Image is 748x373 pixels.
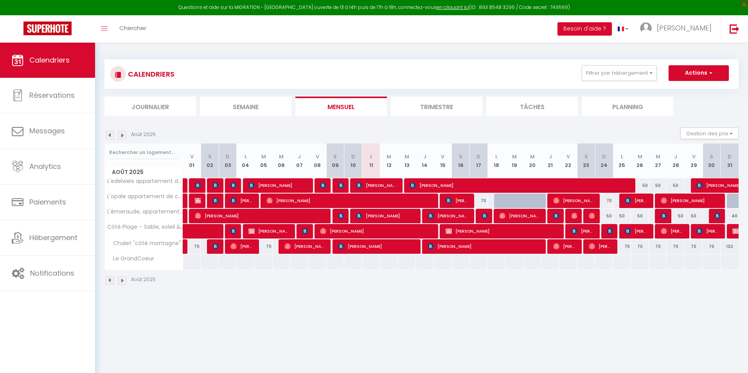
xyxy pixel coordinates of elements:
[255,143,273,178] th: 05
[380,143,398,178] th: 12
[557,22,612,36] button: Besoin d'aide ?
[553,193,594,208] span: [PERSON_NAME]
[351,153,355,160] abbr: D
[437,4,469,11] a: en cliquant ici
[338,178,344,193] span: [PERSON_NAME]
[703,239,721,254] div: 70
[201,143,219,178] th: 02
[434,143,452,178] th: 15
[106,239,183,248] span: Chalet "côté montagne"
[195,208,324,223] span: [PERSON_NAME]
[613,239,631,254] div: 70
[595,209,613,223] div: 50
[105,167,183,178] span: Août 2025
[667,178,685,193] div: 50
[295,97,387,116] li: Mensuel
[680,127,739,139] button: Gestion des prix
[230,224,236,239] span: [PERSON_NAME]
[356,178,397,193] span: [PERSON_NAME]
[495,153,498,160] abbr: L
[446,224,557,239] span: [PERSON_NAME]
[696,224,720,239] span: [PERSON_NAME]
[692,153,696,160] abbr: V
[190,153,194,160] abbr: V
[245,153,247,160] abbr: L
[667,143,685,178] th: 28
[621,153,623,160] abbr: L
[589,208,595,223] span: [PERSON_NAME]
[571,208,577,223] span: [PERSON_NAME]
[549,153,552,160] abbr: J
[685,239,703,254] div: 70
[248,224,289,239] span: [PERSON_NAME]
[631,143,649,178] th: 26
[106,224,184,230] span: Côté Plage – Sable, soleil & sieste à 100m
[266,193,431,208] span: [PERSON_NAME]
[661,208,667,223] span: [PERSON_NAME]
[29,126,65,136] span: Messages
[595,194,613,208] div: 70
[230,193,254,208] span: [PERSON_NAME]
[261,153,266,160] abbr: M
[131,276,156,283] p: Août 2025
[290,143,308,178] th: 07
[640,22,652,34] img: ...
[685,143,703,178] th: 29
[212,193,218,208] span: [PERSON_NAME]
[255,239,273,254] div: 70
[625,193,648,208] span: [PERSON_NAME]
[582,97,673,116] li: Planning
[29,197,66,207] span: Paiements
[661,224,684,239] span: [PERSON_NAME]
[721,143,739,178] th: 31
[728,153,732,160] abbr: D
[625,224,648,239] span: [PERSON_NAME]
[667,239,685,254] div: 70
[298,153,301,160] abbr: J
[553,208,559,223] span: [PERSON_NAME]
[248,178,307,193] span: [PERSON_NAME]
[362,143,380,178] th: 11
[631,178,649,193] div: 50
[631,209,649,223] div: 50
[657,23,712,33] span: [PERSON_NAME]
[302,224,308,239] span: [PERSON_NAME]
[714,208,720,223] span: Seb Pribetich
[486,97,578,116] li: Tâches
[721,239,739,254] div: 132
[459,153,462,160] abbr: S
[106,178,184,184] span: L'edelweis appartement de charme à bourg d'oisans
[669,65,729,81] button: Actions
[195,193,201,208] span: [PERSON_NAME]
[338,239,414,254] span: [PERSON_NAME]
[607,224,613,239] span: [PERSON_NAME]
[23,22,72,35] img: Super Booking
[649,143,667,178] th: 27
[416,143,434,178] th: 14
[356,208,415,223] span: [PERSON_NAME]
[613,209,631,223] div: 50
[273,143,291,178] th: 06
[237,143,255,178] th: 04
[30,268,74,278] span: Notifications
[344,143,362,178] th: 10
[183,143,201,178] th: 01
[106,209,184,215] span: L'émeraude, appartement de charme à [GEOGRAPHIC_DATA]
[230,239,254,254] span: [PERSON_NAME]
[391,97,482,116] li: Trimestre
[482,208,487,223] span: [PERSON_NAME]
[441,153,444,160] abbr: V
[308,143,326,178] th: 08
[476,153,480,160] abbr: D
[29,55,70,65] span: Calendriers
[613,143,631,178] th: 25
[423,153,426,160] abbr: J
[428,239,539,254] span: [PERSON_NAME]
[405,153,409,160] abbr: M
[284,239,325,254] span: [PERSON_NAME]
[126,65,174,83] h3: CALENDRIERS
[584,153,588,160] abbr: S
[541,143,559,178] th: 21
[338,208,344,223] span: [PERSON_NAME]
[667,209,685,223] div: 50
